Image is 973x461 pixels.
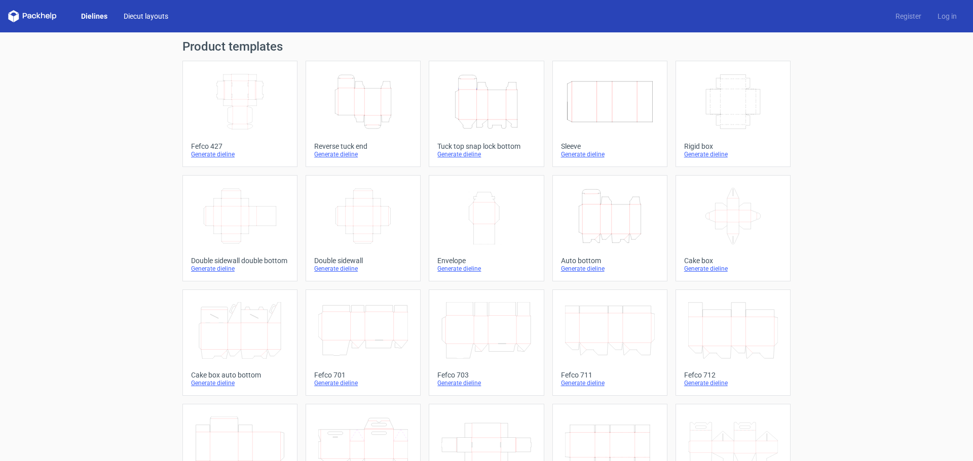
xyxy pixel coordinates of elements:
div: Generate dieline [191,150,289,158]
div: Fefco 711 [561,371,659,379]
a: Tuck top snap lock bottomGenerate dieline [429,61,544,167]
a: Rigid boxGenerate dieline [676,61,791,167]
div: Generate dieline [561,379,659,387]
div: Fefco 703 [437,371,535,379]
div: Generate dieline [437,265,535,273]
div: Double sidewall [314,257,412,265]
a: Fefco 427Generate dieline [182,61,297,167]
div: Generate dieline [561,265,659,273]
div: Fefco 427 [191,142,289,150]
div: Sleeve [561,142,659,150]
a: Fefco 712Generate dieline [676,289,791,396]
div: Generate dieline [314,150,412,158]
div: Rigid box [684,142,782,150]
div: Cake box auto bottom [191,371,289,379]
div: Fefco 712 [684,371,782,379]
a: Diecut layouts [116,11,176,21]
a: Register [887,11,929,21]
a: SleeveGenerate dieline [552,61,667,167]
div: Generate dieline [684,265,782,273]
div: Generate dieline [437,150,535,158]
a: Double sidewallGenerate dieline [306,175,421,281]
div: Generate dieline [191,265,289,273]
a: Double sidewall double bottomGenerate dieline [182,175,297,281]
a: Fefco 701Generate dieline [306,289,421,396]
a: Dielines [73,11,116,21]
div: Generate dieline [684,150,782,158]
div: Reverse tuck end [314,142,412,150]
div: Generate dieline [314,265,412,273]
a: Fefco 711Generate dieline [552,289,667,396]
a: Reverse tuck endGenerate dieline [306,61,421,167]
a: EnvelopeGenerate dieline [429,175,544,281]
div: Envelope [437,257,535,265]
h1: Product templates [182,40,791,53]
div: Cake box [684,257,782,265]
div: Auto bottom [561,257,659,265]
div: Generate dieline [437,379,535,387]
div: Generate dieline [314,379,412,387]
div: Generate dieline [684,379,782,387]
div: Fefco 701 [314,371,412,379]
div: Generate dieline [191,379,289,387]
a: Cake box auto bottomGenerate dieline [182,289,297,396]
a: Log in [929,11,965,21]
a: Auto bottomGenerate dieline [552,175,667,281]
a: Fefco 703Generate dieline [429,289,544,396]
div: Tuck top snap lock bottom [437,142,535,150]
div: Double sidewall double bottom [191,257,289,265]
div: Generate dieline [561,150,659,158]
a: Cake boxGenerate dieline [676,175,791,281]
